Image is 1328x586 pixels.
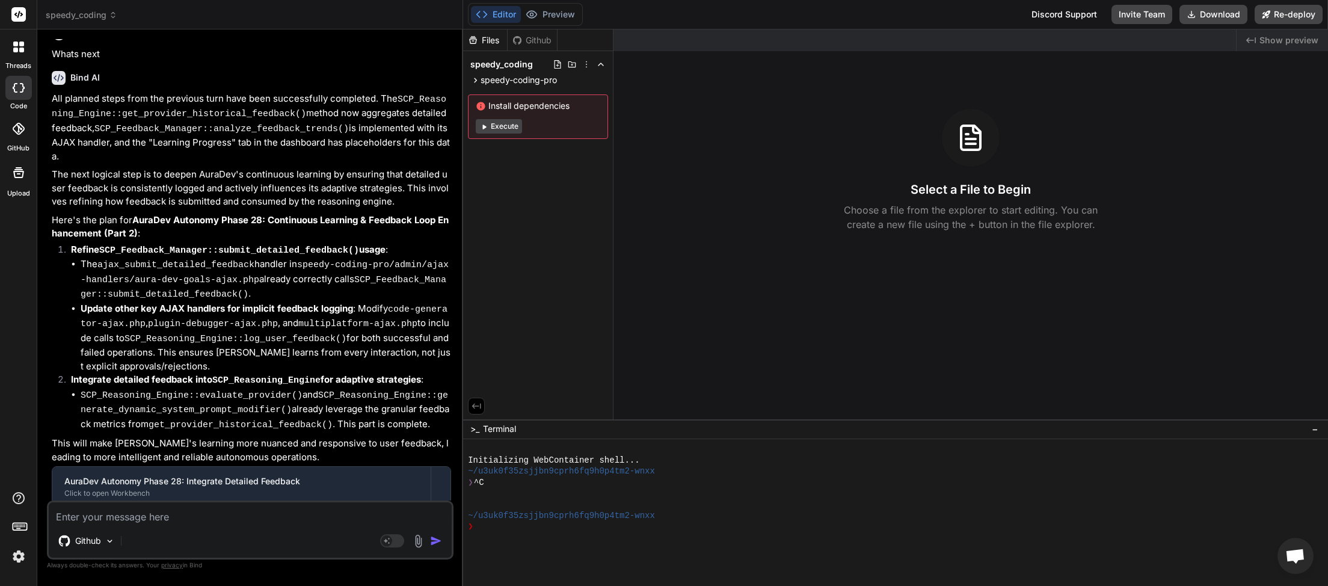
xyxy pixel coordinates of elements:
[468,455,639,466] span: Initializing WebContainer shell...
[1179,5,1247,24] button: Download
[476,100,600,112] span: Install dependencies
[1111,5,1172,24] button: Invite Team
[46,9,117,21] span: speedy_coding
[47,560,453,571] p: Always double-check its answers. Your in Bind
[468,466,655,477] span: ~/u3uk0f35zsjjbn9cprh6fq9h0p4tm2-wnxx
[148,319,278,329] code: plugin-debugger-ajax.php
[836,203,1105,232] p: Choose a file from the explorer to start editing. You can create a new file using the + button in...
[64,489,419,498] div: Click to open Workbench
[212,375,321,386] code: SCP_Reasoning_Engine
[468,510,655,521] span: ~/u3uk0f35zsjjbn9cprh6fq9h0p4tm2-wnxx
[124,334,346,344] code: SCP_Reasoning_Engine::log_user_feedback()
[52,437,451,464] p: This will make [PERSON_NAME]'s learning more nuanced and responsive to user feedback, leading to ...
[52,214,451,241] p: Here's the plan for :
[94,124,349,134] code: SCP_Feedback_Manager::analyze_feedback_trends()
[5,61,31,71] label: threads
[474,477,484,488] span: ^C
[411,534,425,548] img: attachment
[81,302,451,374] li: : Modify , , and to include calls to for both successful and failed operations. This ensures [PER...
[463,34,507,46] div: Files
[81,390,303,401] code: SCP_Reasoning_Engine::evaluate_provider()
[71,373,451,388] p: :
[52,168,451,209] p: The next logical step is to deepen AuraDev's continuous learning by ensuring that detailed user f...
[71,374,421,385] strong: Integrate detailed feedback into for adaptive strategies
[911,181,1031,198] h3: Select a File to Begin
[7,143,29,153] label: GitHub
[81,258,451,302] li: The handler in already correctly calls .
[99,245,359,256] code: SCP_Feedback_Manager::submit_detailed_feedback()
[52,48,451,61] p: Whats next
[52,92,451,164] p: All planned steps from the previous turn have been successfully completed. The method now aggrega...
[468,477,474,488] span: ❯
[52,467,431,507] button: AuraDev Autonomy Phase 28: Integrate Detailed FeedbackClick to open Workbench
[483,423,516,435] span: Terminal
[149,420,333,430] code: get_provider_historical_feedback()
[10,101,27,111] label: code
[481,74,557,86] span: speedy-coding-pro
[71,244,386,255] strong: Refine usage
[508,34,557,46] div: Github
[1309,419,1321,439] button: −
[430,535,442,547] img: icon
[7,188,30,199] label: Upload
[1277,538,1314,574] div: Open chat
[468,521,474,532] span: ❯
[75,535,101,547] p: Github
[1255,5,1323,24] button: Re-deploy
[97,260,254,270] code: ajax_submit_detailed_feedback
[161,561,183,569] span: privacy
[1312,423,1318,435] span: −
[81,388,451,433] li: and already leverage the granular feedback metrics from . This part is complete.
[1259,34,1318,46] span: Show preview
[476,119,522,134] button: Execute
[64,475,419,487] div: AuraDev Autonomy Phase 28: Integrate Detailed Feedback
[298,319,417,329] code: multiplatform-ajax.php
[470,423,479,435] span: >_
[8,546,29,567] img: settings
[81,260,449,285] code: speedy-coding-pro/admin/ajax-handlers/aura-dev-goals-ajax.php
[1024,5,1104,24] div: Discord Support
[52,214,449,239] strong: AuraDev Autonomy Phase 28: Continuous Learning & Feedback Loop Enhancement (Part 2)
[71,243,451,258] p: :
[70,72,100,84] h6: Bind AI
[470,58,533,70] span: speedy_coding
[471,6,521,23] button: Editor
[521,6,580,23] button: Preview
[105,536,115,546] img: Pick Models
[81,303,353,314] strong: Update other key AJAX handlers for implicit feedback logging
